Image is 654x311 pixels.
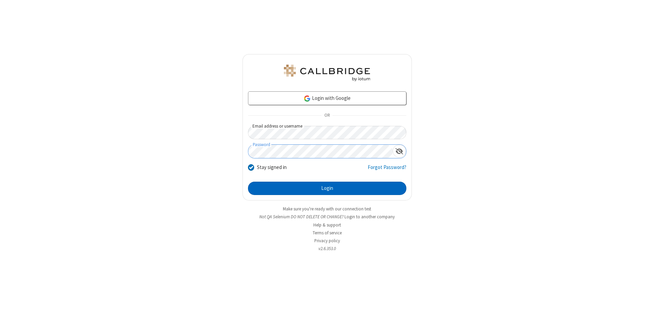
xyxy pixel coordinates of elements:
label: Stay signed in [257,164,287,171]
li: Not QA Selenium DO NOT DELETE OR CHANGE? [243,213,412,220]
a: Terms of service [313,230,342,236]
li: v2.6.353.0 [243,245,412,252]
a: Help & support [313,222,341,228]
a: Forgot Password? [368,164,406,177]
a: Privacy policy [314,238,340,244]
button: Login [248,182,406,195]
input: Password [248,145,393,158]
a: Login with Google [248,91,406,105]
input: Email address or username [248,126,406,139]
button: Login to another company [344,213,395,220]
a: Make sure you're ready with our connection test [283,206,371,212]
span: OR [322,111,332,120]
img: QA Selenium DO NOT DELETE OR CHANGE [283,65,371,81]
img: google-icon.png [303,95,311,102]
div: Show password [393,145,406,157]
